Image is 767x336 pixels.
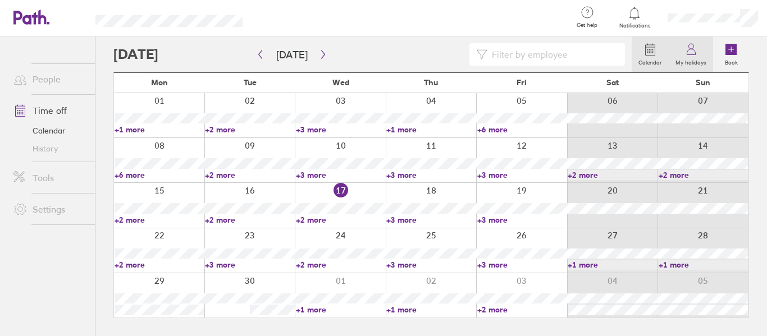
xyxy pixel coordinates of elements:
[718,56,745,66] label: Book
[386,125,476,135] a: +1 more
[659,170,748,180] a: +2 more
[296,305,385,315] a: +1 more
[568,170,657,180] a: +2 more
[205,260,294,270] a: +3 more
[632,56,669,66] label: Calendar
[386,170,476,180] a: +3 more
[659,260,748,270] a: +1 more
[4,167,95,189] a: Tools
[267,45,317,64] button: [DATE]
[477,125,567,135] a: +6 more
[632,36,669,72] a: Calendar
[696,78,710,87] span: Sun
[4,99,95,122] a: Time off
[4,140,95,158] a: History
[569,22,605,29] span: Get help
[115,170,204,180] a: +6 more
[477,170,567,180] a: +3 more
[477,305,567,315] a: +2 more
[713,36,749,72] a: Book
[424,78,438,87] span: Thu
[205,170,294,180] a: +2 more
[386,260,476,270] a: +3 more
[115,260,204,270] a: +2 more
[669,36,713,72] a: My holidays
[4,122,95,140] a: Calendar
[617,22,653,29] span: Notifications
[115,125,204,135] a: +1 more
[386,305,476,315] a: +1 more
[386,215,476,225] a: +3 more
[669,56,713,66] label: My holidays
[296,215,385,225] a: +2 more
[606,78,619,87] span: Sat
[477,260,567,270] a: +3 more
[296,125,385,135] a: +3 more
[4,68,95,90] a: People
[296,260,385,270] a: +2 more
[517,78,527,87] span: Fri
[151,78,168,87] span: Mon
[244,78,257,87] span: Tue
[205,125,294,135] a: +2 more
[205,215,294,225] a: +2 more
[487,44,618,65] input: Filter by employee
[477,215,567,225] a: +3 more
[4,198,95,220] a: Settings
[296,170,385,180] a: +3 more
[332,78,349,87] span: Wed
[568,260,657,270] a: +1 more
[115,215,204,225] a: +2 more
[617,6,653,29] a: Notifications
